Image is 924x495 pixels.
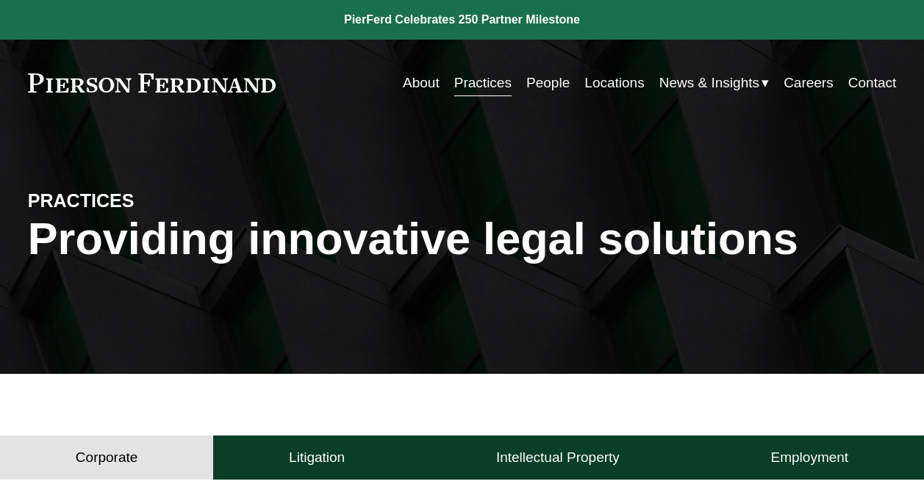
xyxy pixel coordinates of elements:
h4: Employment [771,449,849,466]
a: Contact [848,69,896,97]
a: folder dropdown [659,69,769,97]
a: People [526,69,570,97]
h4: Litigation [289,449,345,466]
h4: Intellectual Property [496,449,620,466]
h4: PRACTICES [28,189,245,213]
a: Practices [454,69,512,97]
a: Careers [784,69,834,97]
h4: Corporate [76,449,138,466]
a: About [403,69,440,97]
span: News & Insights [659,71,759,95]
h1: Providing innovative legal solutions [28,213,897,264]
a: Locations [584,69,644,97]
